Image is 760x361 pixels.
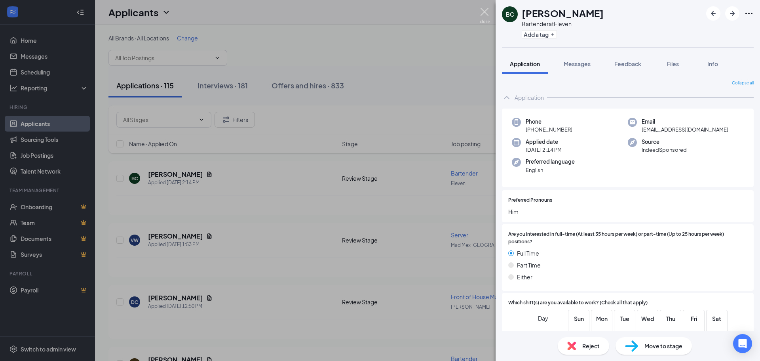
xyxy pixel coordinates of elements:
span: Applied date [526,138,562,146]
span: Fri [687,314,701,323]
span: [DATE] 2:14 PM [526,146,562,154]
span: Sat [710,314,724,323]
span: Files [667,60,679,67]
svg: ChevronUp [502,93,511,102]
span: Thu [663,314,678,323]
span: Info [707,60,718,67]
span: Wed [640,314,655,323]
span: Day [538,314,548,323]
span: IndeedSponsored [642,146,687,154]
span: [PHONE_NUMBER] [526,126,572,134]
button: PlusAdd a tag [522,30,557,38]
span: Email [642,118,728,126]
span: [EMAIL_ADDRESS][DOMAIN_NAME] [642,126,728,134]
span: Part Time [517,261,541,269]
span: Full Time [517,249,539,258]
span: Either [517,273,532,281]
div: Application [515,94,544,101]
span: Phone [526,118,572,126]
span: Preferred Pronouns [508,197,552,204]
button: ArrowRight [725,6,739,21]
span: Messages [564,60,591,67]
div: BC [506,10,514,18]
span: Source [642,138,687,146]
span: Feedback [614,60,641,67]
span: Reject [582,342,600,350]
span: Morning [527,330,548,345]
svg: Ellipses [744,9,754,18]
svg: ArrowLeftNew [709,9,718,18]
svg: Plus [550,32,555,37]
div: Open Intercom Messenger [733,334,752,353]
span: Him [508,207,747,216]
span: Which shift(s) are you available to work? (Check all that apply) [508,299,648,307]
svg: ArrowRight [728,9,737,18]
span: Preferred language [526,158,575,166]
div: Bartender at Eleven [522,20,604,28]
span: Are you interested in full-time (At least 35 hours per week) or part-time (Up to 25 hours per wee... [508,231,747,246]
button: ArrowLeftNew [706,6,720,21]
span: Sun [572,314,586,323]
span: English [526,166,575,174]
h1: [PERSON_NAME] [522,6,604,20]
span: Tue [617,314,632,323]
span: Collapse all [732,80,754,86]
span: Mon [595,314,609,323]
span: Application [510,60,540,67]
span: Move to stage [644,342,682,350]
